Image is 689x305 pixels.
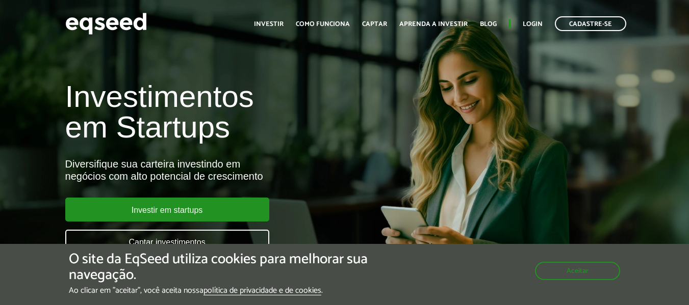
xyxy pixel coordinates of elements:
[555,16,626,31] a: Cadastre-se
[523,21,543,27] a: Login
[254,21,284,27] a: Investir
[65,158,395,182] div: Diversifique sua carteira investindo em negócios com alto potencial de crescimento
[535,262,620,280] button: Aceitar
[296,21,350,27] a: Como funciona
[362,21,387,27] a: Captar
[69,286,399,295] p: Ao clicar em "aceitar", você aceita nossa .
[399,21,468,27] a: Aprenda a investir
[65,230,269,254] a: Captar investimentos
[65,81,395,143] h1: Investimentos em Startups
[69,252,399,283] h5: O site da EqSeed utiliza cookies para melhorar sua navegação.
[65,198,269,221] a: Investir em startups
[203,287,321,295] a: política de privacidade e de cookies
[65,10,147,37] img: EqSeed
[480,21,497,27] a: Blog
